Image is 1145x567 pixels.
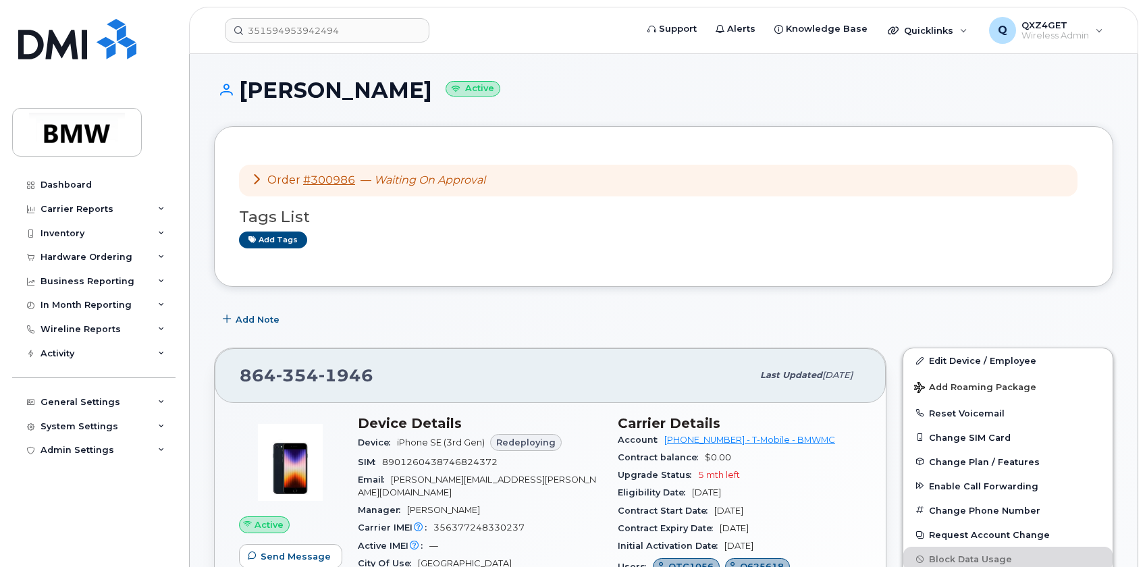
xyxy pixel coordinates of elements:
a: [PHONE_NUMBER] - T-Mobile - BMWMC [664,435,835,445]
small: Active [446,81,500,97]
span: Contract balance [618,452,705,462]
span: Send Message [261,550,331,563]
h3: Tags List [239,209,1088,225]
button: Enable Call Forwarding [903,474,1113,498]
span: Device [358,437,397,448]
span: Last updated [760,370,822,380]
span: Carrier IMEI [358,522,433,533]
span: Enable Call Forwarding [929,481,1038,491]
span: Add Roaming Package [914,382,1036,395]
span: 5 mth left [698,470,740,480]
span: — [361,173,485,186]
span: [PERSON_NAME][EMAIL_ADDRESS][PERSON_NAME][DOMAIN_NAME] [358,475,596,497]
span: 354 [276,365,319,385]
img: image20231002-3703462-1angbar.jpeg [250,422,331,503]
span: Upgrade Status [618,470,698,480]
span: 8901260438746824372 [382,457,498,467]
span: — [429,541,438,551]
a: Add tags [239,232,307,248]
span: Eligibility Date [618,487,692,497]
span: Add Note [236,313,279,326]
span: [DATE] [692,487,721,497]
button: Change Phone Number [903,498,1113,522]
span: Contract Expiry Date [618,523,720,533]
a: Edit Device / Employee [903,348,1113,373]
a: #300986 [303,173,355,186]
span: Active IMEI [358,541,429,551]
button: Change SIM Card [903,425,1113,450]
span: Active [255,518,284,531]
span: Account [618,435,664,445]
span: Manager [358,505,407,515]
span: 1946 [319,365,373,385]
span: Initial Activation Date [618,541,724,551]
button: Change Plan / Features [903,450,1113,474]
span: [DATE] [724,541,753,551]
span: 864 [240,365,373,385]
span: Redeploying [496,436,556,449]
h3: Carrier Details [618,415,861,431]
span: 356377248330237 [433,522,525,533]
span: [DATE] [822,370,853,380]
button: Request Account Change [903,522,1113,547]
h3: Device Details [358,415,602,431]
span: Email [358,475,391,485]
span: SIM [358,457,382,467]
button: Reset Voicemail [903,401,1113,425]
h1: [PERSON_NAME] [214,78,1113,102]
iframe: Messenger Launcher [1086,508,1135,557]
span: Order [267,173,300,186]
em: Waiting On Approval [374,173,485,186]
span: [PERSON_NAME] [407,505,480,515]
span: iPhone SE (3rd Gen) [397,437,485,448]
span: [DATE] [720,523,749,533]
span: Change Plan / Features [929,456,1040,466]
span: Contract Start Date [618,506,714,516]
span: $0.00 [705,452,731,462]
span: [DATE] [714,506,743,516]
button: Add Note [214,307,291,331]
button: Add Roaming Package [903,373,1113,400]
